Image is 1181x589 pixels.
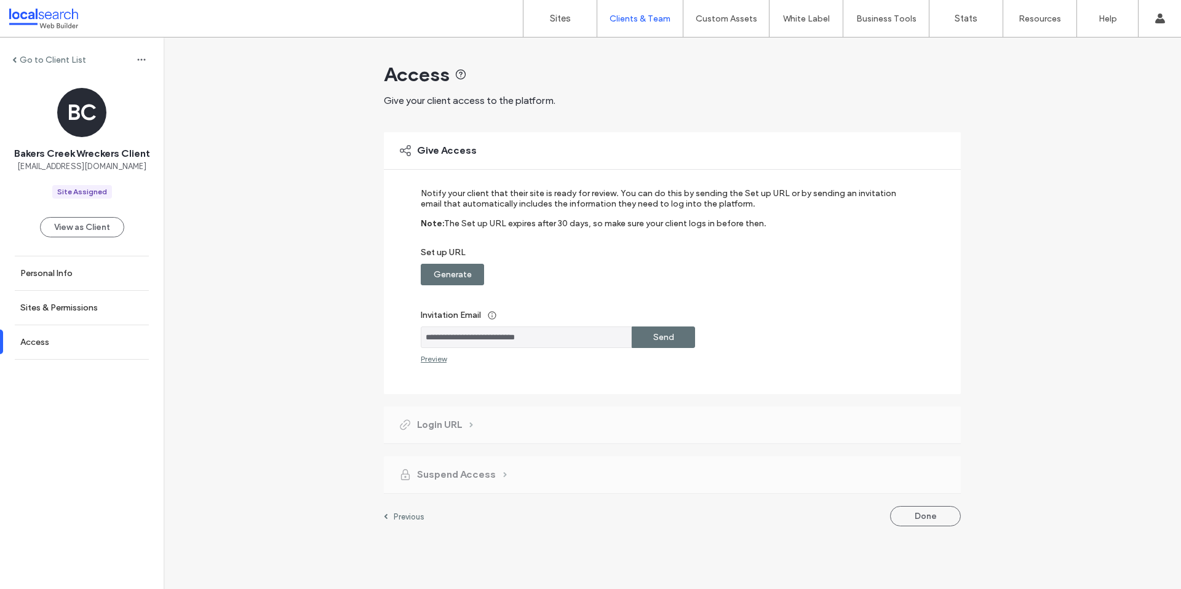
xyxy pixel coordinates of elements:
[421,218,444,247] label: Note:
[394,512,424,521] label: Previous
[421,247,907,264] label: Set up URL
[696,14,757,24] label: Custom Assets
[20,337,49,347] label: Access
[57,186,107,197] div: Site Assigned
[444,218,766,247] label: The Set up URL expires after 30 days, so make sure your client logs in before then.
[14,147,150,160] span: Bakers Creek Wreckers Client
[550,13,571,24] label: Sites
[20,268,73,279] label: Personal Info
[417,418,462,432] span: Login URL
[20,302,98,313] label: Sites & Permissions
[28,9,54,20] span: Help
[20,55,86,65] label: Go to Client List
[384,512,424,521] a: Previous
[384,62,450,87] span: Access
[384,95,555,106] span: Give your client access to the platform.
[57,88,106,137] div: BC
[783,14,830,24] label: White Label
[417,144,477,157] span: Give Access
[417,468,496,481] span: Suspend Access
[610,14,670,24] label: Clients & Team
[856,14,917,24] label: Business Tools
[653,326,674,349] label: Send
[890,506,961,526] button: Done
[421,354,447,363] div: Preview
[17,160,146,173] span: [EMAIL_ADDRESS][DOMAIN_NAME]
[421,304,907,326] label: Invitation Email
[955,13,977,24] label: Stats
[1019,14,1061,24] label: Resources
[434,263,472,286] label: Generate
[40,217,124,237] button: View as Client
[1099,14,1117,24] label: Help
[421,188,907,218] label: Notify your client that their site is ready for review. You can do this by sending the Set up URL...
